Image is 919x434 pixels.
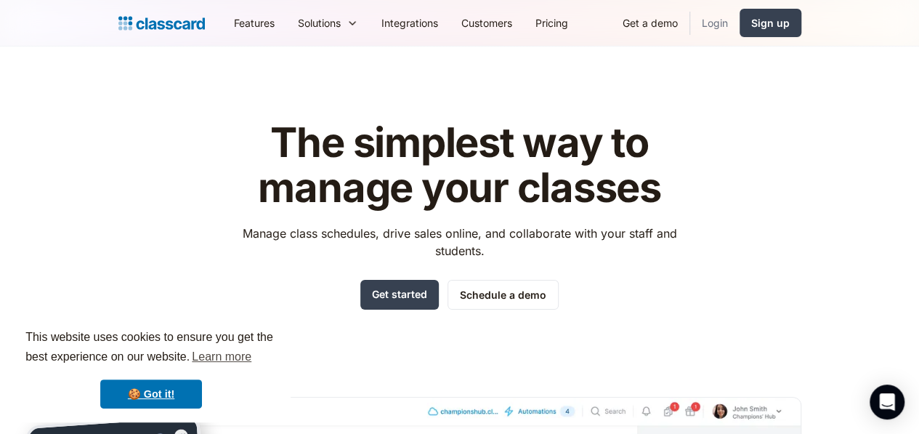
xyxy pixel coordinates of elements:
h1: The simplest way to manage your classes [229,121,690,210]
a: home [118,13,205,33]
span: This website uses cookies to ensure you get the best experience on our website. [25,329,277,368]
a: Pricing [524,7,580,39]
a: Get started [360,280,439,310]
a: Schedule a demo [448,280,559,310]
div: Sign up [751,15,790,31]
a: learn more about cookies [190,346,254,368]
a: Sign up [740,9,801,37]
a: Features [222,7,286,39]
a: Integrations [370,7,450,39]
p: Manage class schedules, drive sales online, and collaborate with your staff and students. [229,225,690,260]
div: Open Intercom Messenger [870,385,904,419]
a: Get a demo [611,7,689,39]
a: Login [690,7,740,39]
div: Solutions [298,15,341,31]
div: Solutions [286,7,370,39]
div: cookieconsent [12,315,291,422]
a: Customers [450,7,524,39]
a: dismiss cookie message [100,379,202,409]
